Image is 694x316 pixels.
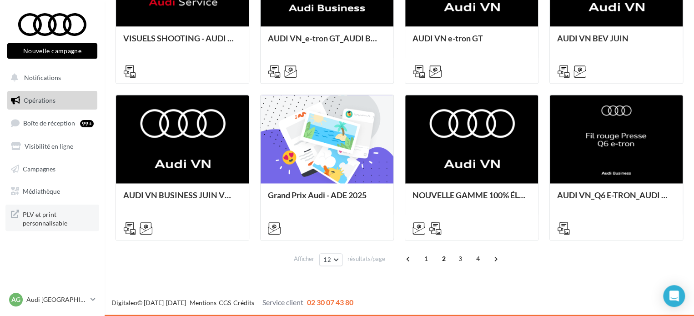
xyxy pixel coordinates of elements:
[268,34,386,52] div: AUDI VN_e-tron GT_AUDI BUSINESS
[323,256,331,263] span: 12
[5,137,99,156] a: Visibilité en ligne
[25,142,73,150] span: Visibilité en ligne
[268,191,386,209] div: Grand Prix Audi - ADE 2025
[23,208,94,228] span: PLV et print personnalisable
[319,253,342,266] button: 12
[24,96,55,104] span: Opérations
[5,205,99,231] a: PLV et print personnalisable
[26,295,87,304] p: Audi [GEOGRAPHIC_DATA]
[23,119,75,127] span: Boîte de réception
[23,187,60,195] span: Médiathèque
[190,299,216,306] a: Mentions
[80,120,94,127] div: 99+
[307,298,353,306] span: 02 30 07 43 80
[453,251,468,266] span: 3
[471,251,485,266] span: 4
[294,255,314,263] span: Afficher
[663,285,685,307] div: Open Intercom Messenger
[5,68,96,87] button: Notifications
[557,34,675,52] div: AUDI VN BEV JUIN
[219,299,231,306] a: CGS
[419,251,433,266] span: 1
[123,34,241,52] div: VISUELS SHOOTING - AUDI SERVICE
[7,43,97,59] button: Nouvelle campagne
[412,34,531,52] div: AUDI VN e-tron GT
[7,291,97,308] a: AG Audi [GEOGRAPHIC_DATA]
[437,251,451,266] span: 2
[23,165,55,172] span: Campagnes
[557,191,675,209] div: AUDI VN_Q6 E-TRON_AUDI BUSINESS
[412,191,531,209] div: NOUVELLE GAMME 100% ÉLECTRIQUE
[347,255,385,263] span: résultats/page
[123,191,241,209] div: AUDI VN BUSINESS JUIN VN JPO
[111,299,353,306] span: © [DATE]-[DATE] - - -
[11,295,20,304] span: AG
[5,113,99,133] a: Boîte de réception99+
[262,298,303,306] span: Service client
[5,91,99,110] a: Opérations
[5,182,99,201] a: Médiathèque
[111,299,137,306] a: Digitaleo
[5,160,99,179] a: Campagnes
[24,74,61,81] span: Notifications
[233,299,254,306] a: Crédits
